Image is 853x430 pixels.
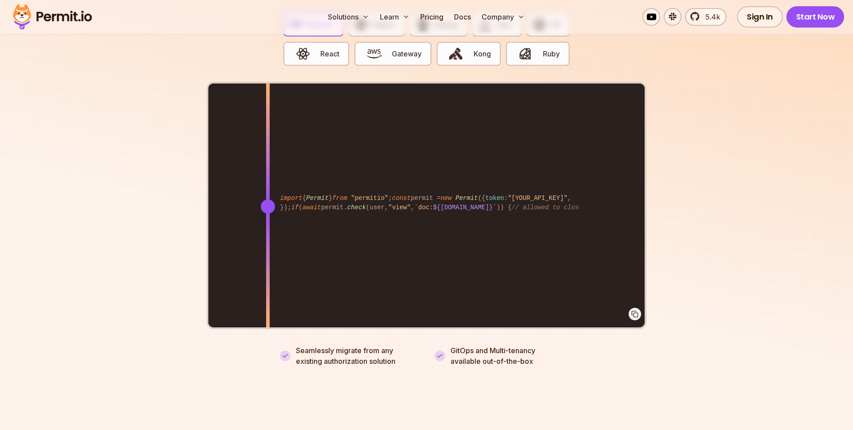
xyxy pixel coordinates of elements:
img: Permit logo [9,2,96,32]
span: Ruby [543,48,560,59]
img: React [295,46,311,61]
span: Permit [455,195,478,202]
span: 5.4k [700,12,720,22]
span: Gateway [392,48,422,59]
a: 5.4k [685,8,726,26]
span: // allowed to close issue [511,204,605,211]
span: React [320,48,339,59]
span: const [392,195,411,202]
span: from [332,195,347,202]
button: Company [478,8,528,26]
span: check [347,204,366,211]
p: Seamlessly migrate from any existing authorization solution [296,345,419,366]
span: import [280,195,302,202]
a: Pricing [417,8,447,26]
span: if [291,204,299,211]
span: Kong [474,48,491,59]
img: Gateway [367,46,382,61]
span: ${[DOMAIN_NAME]} [433,204,493,211]
a: Start Now [786,6,845,28]
button: Learn [376,8,413,26]
span: "view" [388,204,411,211]
code: { } ; permit = ({ : , }); ( permit. (user, , )) { } [274,187,579,219]
span: "[YOUR_API_KEY]" [508,195,567,202]
p: GitOps and Multi-tenancy available out-of-the-box [450,345,535,366]
span: new [441,195,452,202]
span: token [485,195,504,202]
button: Solutions [324,8,373,26]
a: Sign In [737,6,783,28]
img: Ruby [518,46,533,61]
img: Kong [448,46,463,61]
span: `doc: ` [415,204,497,211]
a: Docs [450,8,474,26]
span: "permitio" [351,195,388,202]
span: await [303,204,321,211]
span: Permit [306,195,328,202]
